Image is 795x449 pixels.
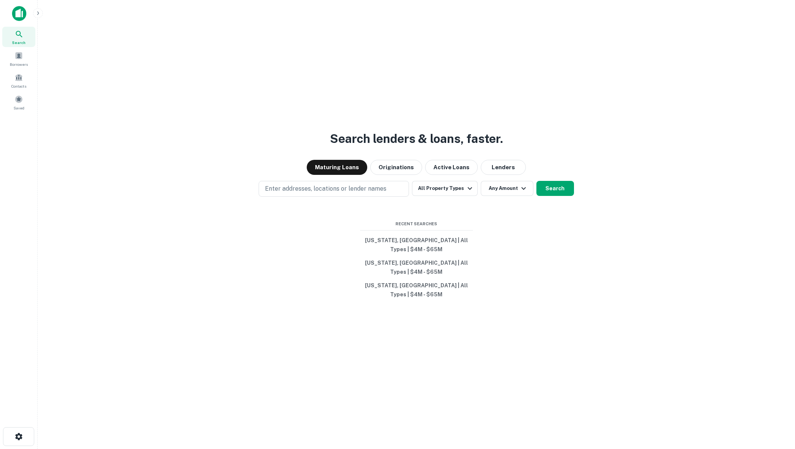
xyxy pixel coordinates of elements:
button: Maturing Loans [307,160,367,175]
a: Saved [2,92,35,112]
a: Contacts [2,70,35,91]
h3: Search lenders & loans, faster. [330,130,503,148]
button: Any Amount [481,181,533,196]
a: Borrowers [2,49,35,69]
img: capitalize-icon.png [12,6,26,21]
span: Borrowers [10,61,28,67]
span: Recent Searches [360,221,473,227]
p: Enter addresses, locations or lender names [265,184,386,193]
button: Active Loans [425,160,478,175]
button: Search [536,181,574,196]
span: Search [12,39,26,46]
button: Originations [370,160,422,175]
button: Enter addresses, locations or lender names [259,181,409,197]
a: Search [2,27,35,47]
button: Lenders [481,160,526,175]
span: Contacts [11,83,26,89]
span: Saved [14,105,24,111]
button: [US_STATE], [GEOGRAPHIC_DATA] | All Types | $4M - $65M [360,256,473,279]
button: [US_STATE], [GEOGRAPHIC_DATA] | All Types | $4M - $65M [360,279,473,301]
iframe: Chat Widget [757,365,795,401]
button: All Property Types [412,181,477,196]
button: [US_STATE], [GEOGRAPHIC_DATA] | All Types | $4M - $65M [360,234,473,256]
